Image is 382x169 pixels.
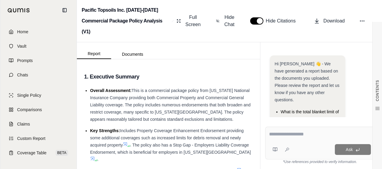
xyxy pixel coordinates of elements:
[4,132,73,145] a: Custom Report
[4,146,73,159] a: Coverage TableBETA
[214,11,238,31] button: Hide Chat
[17,150,47,156] span: Coverage Table
[184,14,202,28] span: Full Screen
[174,11,204,31] button: Full Screen
[4,25,73,38] a: Home
[375,80,380,101] span: CONTENTS
[17,72,28,78] span: Chats
[8,8,30,13] img: Qumis Logo
[4,68,73,82] a: Chats
[90,128,244,147] span: Includes Property Coverage Enhancement Endorsement providing some additional coverages such as in...
[346,147,353,152] span: Ask
[4,54,73,67] a: Prompts
[265,159,375,164] div: *Use references provided to verify information.
[90,128,120,133] span: Key Strengths:
[17,121,30,127] span: Claims
[17,107,42,113] span: Comparisons
[4,103,73,116] a: Comparisons
[4,40,73,53] a: Vault
[60,5,69,15] button: Collapse sidebar
[281,109,339,157] span: What is the total blanket limit of insurance for buildings and business personal property across ...
[82,5,169,37] h2: Pacific Topsoils Inc. [DATE]-[DATE] Commercial Package Policy Analysis (V1)
[90,88,250,122] span: This is a commercial package policy from [US_STATE] National Insurance Company providing both Com...
[275,61,340,102] span: Hi [PERSON_NAME] 👋 - We have generated a report based on the documents you uploaded. Please revie...
[266,17,299,25] span: Hide Citations
[77,49,111,59] button: Report
[17,92,41,98] span: Single Policy
[90,88,132,93] span: Overall Assessment:
[335,144,371,155] button: Ask
[84,71,253,82] h3: 1. Executive Summary
[17,135,45,141] span: Custom Report
[17,29,28,35] span: Home
[223,14,236,28] span: Hide Chat
[311,15,347,27] button: Download
[56,150,68,156] span: BETA
[4,89,73,102] a: Single Policy
[323,17,345,25] span: Download
[111,49,154,59] button: Documents
[17,58,33,64] span: Prompts
[97,157,99,162] span: .
[4,117,73,131] a: Claims
[90,143,251,155] span: . The policy also has a Stop Gap - Employers Liability Coverage Endorsement, which is beneficial ...
[17,43,26,49] span: Vault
